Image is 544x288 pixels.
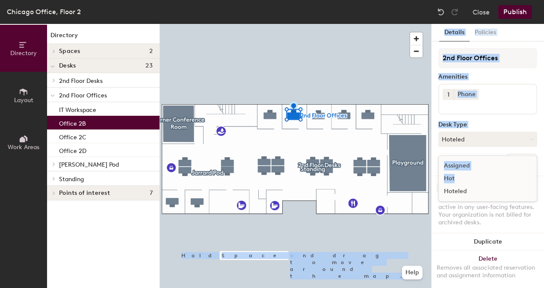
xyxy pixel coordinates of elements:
[149,48,153,55] span: 2
[59,161,119,168] span: [PERSON_NAME] Pod
[438,73,537,80] div: Amenities
[432,233,544,250] button: Duplicate
[59,176,84,183] span: Standing
[439,172,524,185] div: Hot
[59,77,103,85] span: 2nd Floor Desks
[439,24,470,41] button: Details
[470,24,501,41] button: Policies
[439,159,524,172] div: Assigned
[47,31,160,44] h1: Directory
[432,250,544,288] button: DeleteRemoves all associated reservation and assignment information
[59,48,80,55] span: Spaces
[450,8,459,16] img: Redo
[437,8,445,16] img: Undo
[506,154,537,168] button: Ungroup
[402,266,423,279] button: Help
[8,144,39,151] span: Work Areas
[447,90,449,99] span: 1
[59,145,86,155] p: Office 2D
[443,89,454,100] button: 1
[59,62,76,69] span: Desks
[59,104,96,114] p: IT Workspace
[438,121,537,128] div: Desk Type
[438,132,537,147] button: Hoteled
[145,62,153,69] span: 23
[10,50,37,57] span: Directory
[473,5,490,19] button: Close
[59,190,110,197] span: Points of interest
[59,118,86,127] p: Office 2B
[498,5,532,19] button: Publish
[59,92,107,99] span: 2nd Floor Offices
[439,185,524,198] div: Hoteled
[438,196,537,226] div: When a desk is archived it's not active in any user-facing features. Your organization is not bil...
[454,89,479,100] div: Phone
[437,264,539,279] div: Removes all associated reservation and assignment information
[14,97,33,104] span: Layout
[150,190,153,197] span: 7
[7,6,81,17] div: Chicago Office, Floor 2
[59,131,86,141] p: Office 2C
